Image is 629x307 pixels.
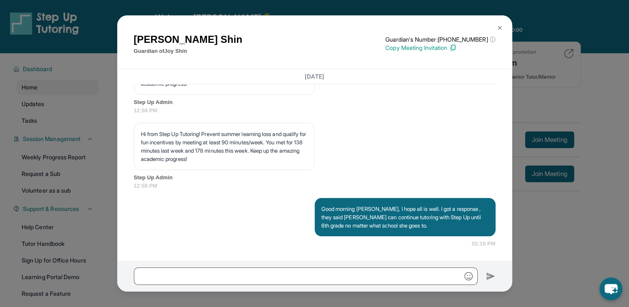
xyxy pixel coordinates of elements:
[449,44,456,52] img: Copy Icon
[464,272,473,280] img: Emoji
[496,25,503,31] img: Close Icon
[134,32,242,47] h1: [PERSON_NAME] Shin
[489,35,495,44] span: ⓘ
[134,182,496,190] span: 12:58 PM
[134,72,496,81] h3: [DATE]
[599,277,622,300] button: chat-button
[134,98,496,106] span: Step Up Admin
[472,240,496,248] span: 02:18 PM
[486,271,496,281] img: Send icon
[134,47,242,55] p: Guardian of Joy Shin
[134,106,496,115] span: 12:58 PM
[321,205,489,230] p: Good morning [PERSON_NAME], I hope all is well. I got a response , they said [PERSON_NAME] can co...
[385,35,495,44] p: Guardian's Number: [PHONE_NUMBER]
[134,173,496,182] span: Step Up Admin
[141,130,308,163] p: Hi from Step Up Tutoring! Prevent summer learning loss and qualify for fun incentives by meeting ...
[385,44,495,52] p: Copy Meeting Invitation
